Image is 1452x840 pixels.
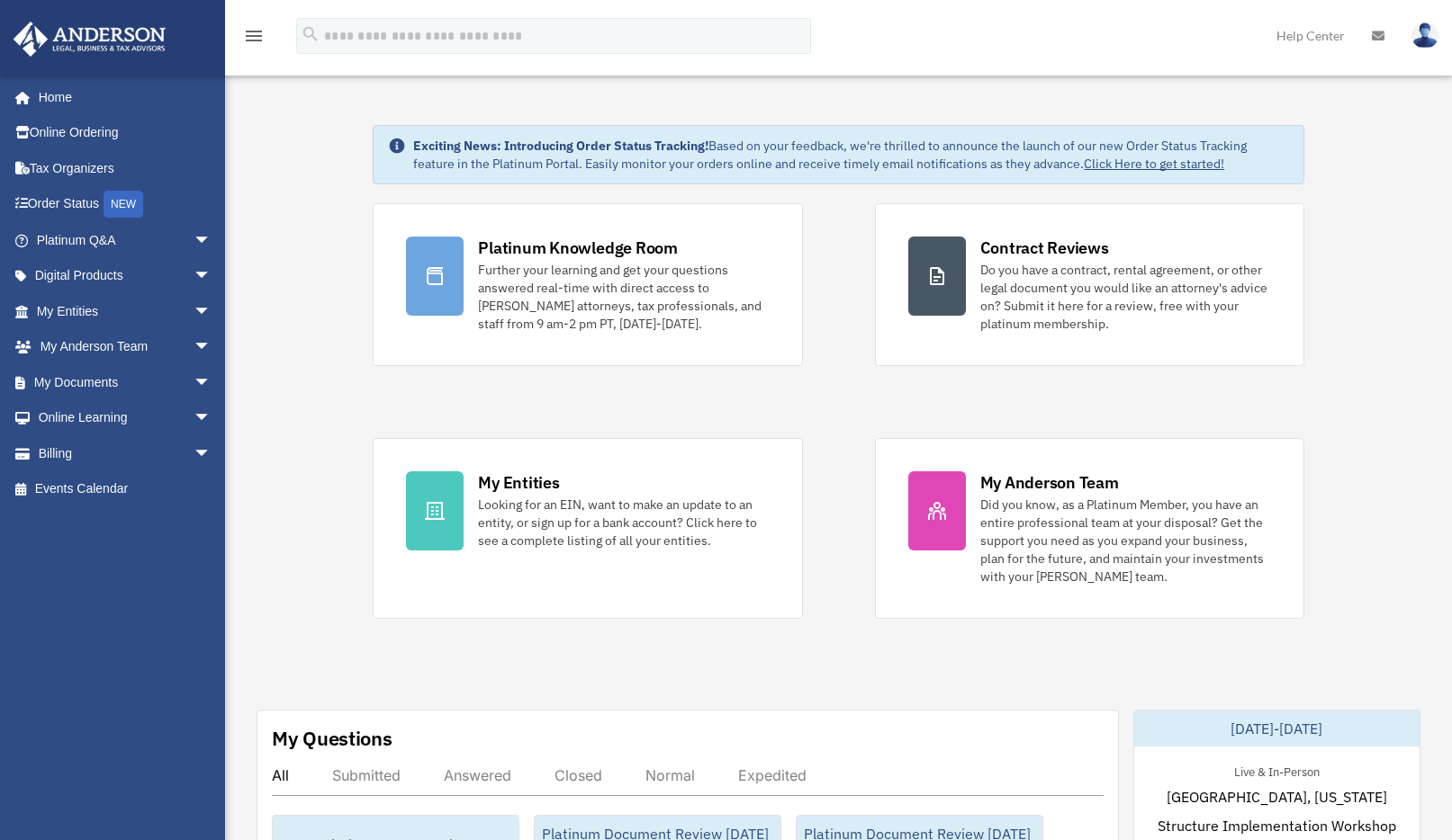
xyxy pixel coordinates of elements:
a: Click Here to get started! [1084,156,1224,172]
div: Further your learning and get your questions answered real-time with direct access to [PERSON_NAM... [478,261,769,333]
div: Based on your feedback, we're thrilled to announce the launch of our new Order Status Tracking fe... [413,137,1288,173]
div: Closed [555,766,602,784]
a: Tax Organizers [13,150,239,186]
div: All [272,766,289,784]
a: Online Learningarrow_drop_down [13,400,239,436]
div: Do you have a contract, rental agreement, or other legal document you would like an attorney's ad... [980,261,1271,333]
div: My Entities [478,471,559,494]
div: NEW [104,191,143,218]
a: Home [13,79,230,115]
span: arrow_drop_down [194,222,230,259]
a: Platinum Knowledge Room Further your learning and get your questions answered real-time with dire... [373,203,802,366]
div: Contract Reviews [980,237,1109,259]
div: Did you know, as a Platinum Member, you have an entire professional team at your disposal? Get th... [980,496,1271,585]
img: User Pic [1411,22,1438,49]
div: Looking for an EIN, want to make an update to an entity, or sign up for a bank account? Click her... [478,496,769,550]
a: My Entitiesarrow_drop_down [13,293,239,329]
div: [DATE]-[DATE] [1134,710,1420,746]
div: Expedited [738,766,807,784]
a: menu [243,31,265,47]
span: arrow_drop_down [194,364,230,401]
span: arrow_drop_down [194,400,230,437]
div: Live & In-Person [1220,761,1334,780]
a: Order StatusNEW [13,186,239,223]
div: Normal [645,766,695,784]
strong: Exciting News: Introducing Order Status Tracking! [413,138,708,154]
a: My Documentsarrow_drop_down [13,364,239,400]
a: Events Calendar [13,471,239,507]
span: Structure Implementation Workshop [1158,815,1396,836]
div: My Anderson Team [980,471,1119,494]
div: Platinum Knowledge Room [478,237,678,259]
a: Online Ordering [13,115,239,151]
a: Platinum Q&Aarrow_drop_down [13,222,239,258]
i: search [301,24,320,44]
img: Anderson Advisors Platinum Portal [8,22,171,57]
span: arrow_drop_down [194,258,230,295]
div: My Questions [272,725,392,752]
div: Submitted [332,766,401,784]
span: arrow_drop_down [194,329,230,366]
span: [GEOGRAPHIC_DATA], [US_STATE] [1167,786,1387,808]
a: My Anderson Teamarrow_drop_down [13,329,239,365]
span: arrow_drop_down [194,293,230,330]
a: My Anderson Team Did you know, as a Platinum Member, you have an entire professional team at your... [875,438,1304,619]
a: My Entities Looking for an EIN, want to make an update to an entity, or sign up for a bank accoun... [373,438,802,619]
span: arrow_drop_down [194,435,230,472]
i: menu [243,25,265,47]
div: Answered [444,766,511,784]
a: Digital Productsarrow_drop_down [13,258,239,294]
a: Billingarrow_drop_down [13,435,239,471]
a: Contract Reviews Do you have a contract, rental agreement, or other legal document you would like... [875,203,1304,366]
